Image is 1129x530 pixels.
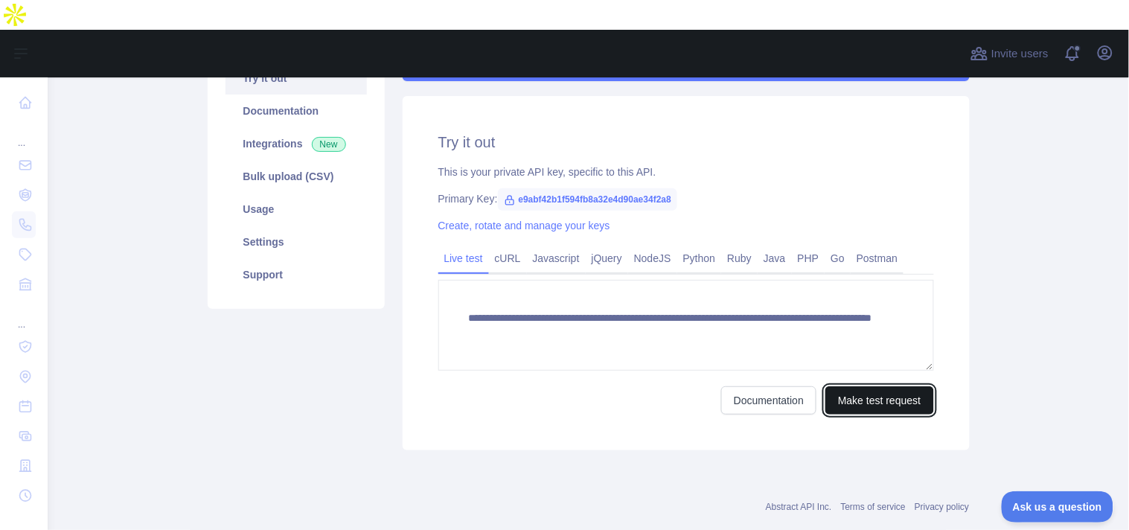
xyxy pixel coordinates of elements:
[226,258,367,291] a: Support
[991,45,1049,63] span: Invite users
[489,246,527,270] a: cURL
[498,188,677,211] span: e9abf42b1f594fb8a32e4d90ae34f2a8
[825,386,933,415] button: Make test request
[968,42,1052,66] button: Invite users
[851,246,903,270] a: Postman
[1002,491,1114,523] iframe: Toggle Customer Support
[12,119,36,149] div: ...
[226,127,367,160] a: Integrations New
[226,226,367,258] a: Settings
[825,246,851,270] a: Go
[628,246,677,270] a: NodeJS
[527,246,586,270] a: Javascript
[438,246,489,270] a: Live test
[438,191,934,206] div: Primary Key:
[438,132,934,153] h2: Try it out
[586,246,628,270] a: jQuery
[226,160,367,193] a: Bulk upload (CSV)
[766,502,832,512] a: Abstract API Inc.
[226,95,367,127] a: Documentation
[915,502,969,512] a: Privacy policy
[841,502,906,512] a: Terms of service
[438,165,934,179] div: This is your private API key, specific to this API.
[677,246,722,270] a: Python
[438,220,610,232] a: Create, rotate and manage your keys
[312,137,346,152] span: New
[12,301,36,331] div: ...
[721,386,816,415] a: Documentation
[792,246,825,270] a: PHP
[226,193,367,226] a: Usage
[758,246,792,270] a: Java
[226,62,367,95] a: Try it out
[721,246,758,270] a: Ruby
